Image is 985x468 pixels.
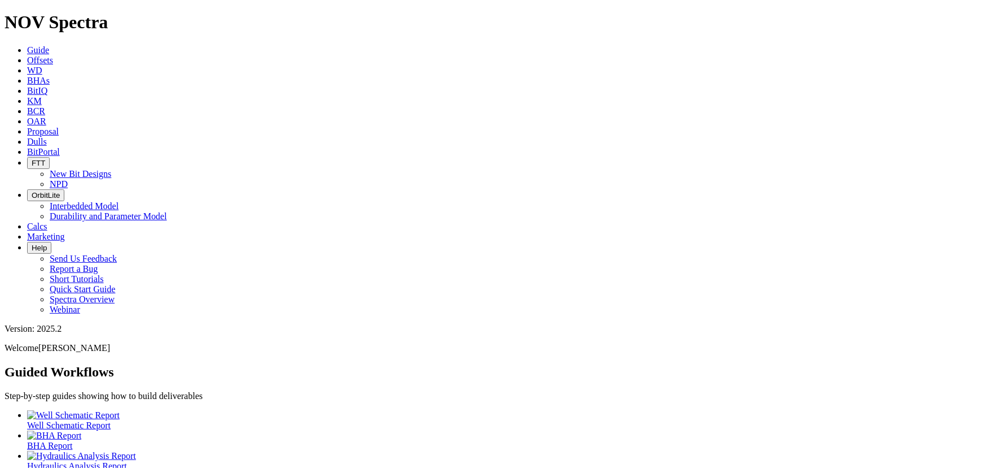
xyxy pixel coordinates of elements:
span: Help [32,244,47,252]
a: BCR [27,106,45,116]
a: Proposal [27,127,59,136]
a: NPD [50,179,68,189]
a: Dulls [27,137,47,146]
button: OrbitLite [27,189,64,201]
p: Welcome [5,343,980,353]
a: New Bit Designs [50,169,111,179]
a: Quick Start Guide [50,284,115,294]
a: Well Schematic Report Well Schematic Report [27,410,980,430]
a: BHA Report BHA Report [27,431,980,450]
a: Durability and Parameter Model [50,211,167,221]
span: BHA Report [27,441,72,450]
img: Well Schematic Report [27,410,120,421]
span: Well Schematic Report [27,421,111,430]
a: BitIQ [27,86,47,96]
button: Help [27,242,51,254]
a: Webinar [50,305,80,314]
span: [PERSON_NAME] [38,343,110,353]
a: Short Tutorials [50,274,104,284]
a: WD [27,66,42,75]
a: OAR [27,116,46,126]
a: BHAs [27,76,50,85]
span: OrbitLite [32,191,60,200]
h2: Guided Workflows [5,365,980,380]
img: BHA Report [27,431,81,441]
img: Hydraulics Analysis Report [27,451,136,461]
a: Interbedded Model [50,201,119,211]
a: Marketing [27,232,65,241]
span: FTT [32,159,45,167]
a: KM [27,96,42,106]
button: FTT [27,157,50,169]
a: BitPortal [27,147,60,157]
a: Calcs [27,222,47,231]
a: Send Us Feedback [50,254,117,263]
a: Spectra Overview [50,294,115,304]
p: Step-by-step guides showing how to build deliverables [5,391,980,401]
div: Version: 2025.2 [5,324,980,334]
a: Report a Bug [50,264,98,274]
a: Guide [27,45,49,55]
h1: NOV Spectra [5,12,980,33]
a: Offsets [27,55,53,65]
